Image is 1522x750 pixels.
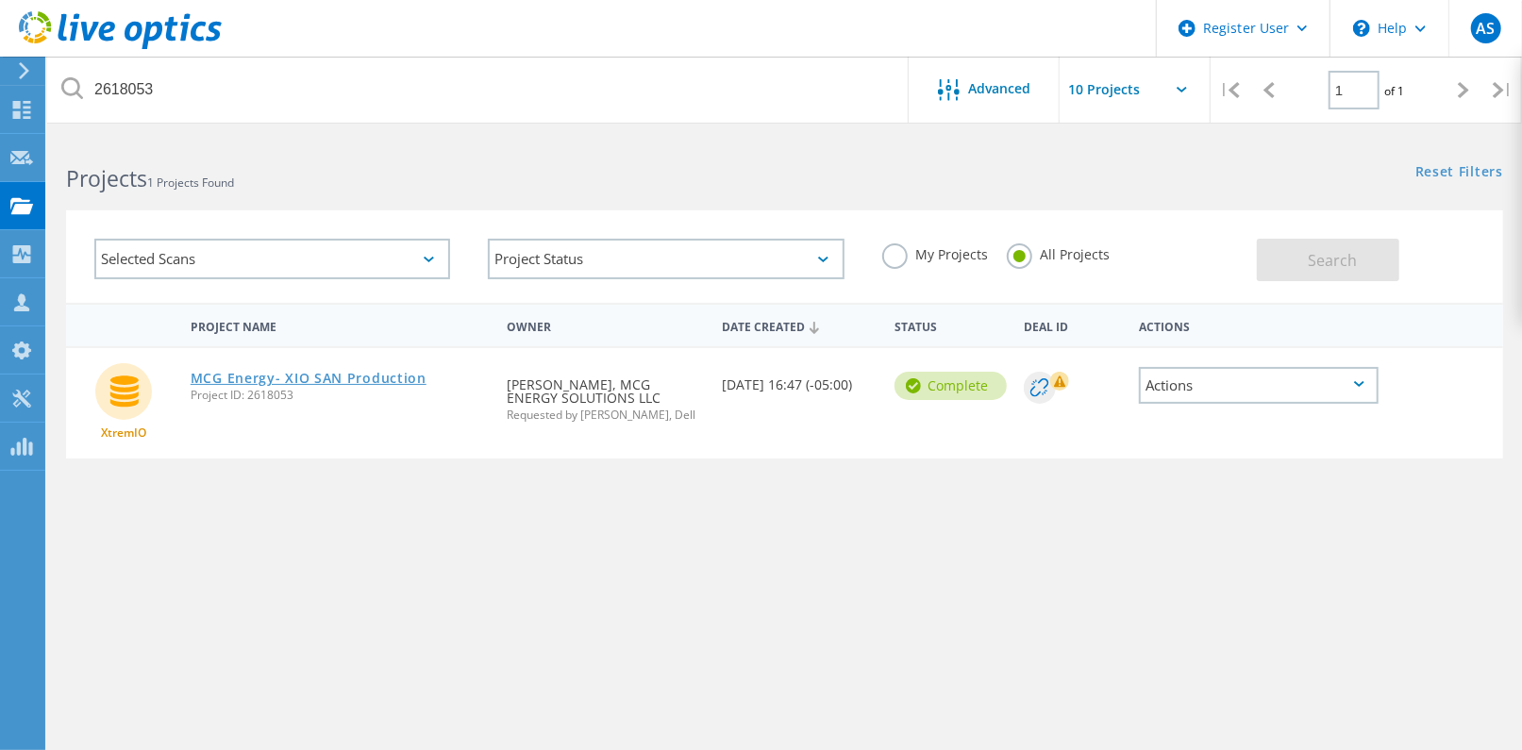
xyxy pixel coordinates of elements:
span: Advanced [969,82,1031,95]
div: Selected Scans [94,239,450,279]
div: | [1483,57,1522,124]
div: [PERSON_NAME], MCG ENERGY SOLUTIONS LLC [497,348,712,440]
div: Actions [1129,308,1388,342]
label: All Projects [1007,243,1110,261]
span: 1 Projects Found [147,175,234,191]
a: Reset Filters [1415,165,1503,181]
div: Complete [895,372,1007,400]
a: MCG Energy- XIO SAN Production [191,372,426,385]
span: Search [1308,250,1357,271]
span: XtremIO [101,427,146,439]
label: My Projects [882,243,988,261]
div: Date Created [712,308,885,343]
div: Deal Id [1014,308,1129,342]
div: Actions [1139,367,1379,404]
div: | [1211,57,1249,124]
input: Search projects by name, owner, ID, company, etc [47,57,910,123]
svg: \n [1353,20,1370,37]
span: of 1 [1384,83,1404,99]
b: Projects [66,163,147,193]
div: [DATE] 16:47 (-05:00) [712,348,885,410]
span: Requested by [PERSON_NAME], Dell [507,409,703,421]
div: Status [885,308,1014,342]
button: Search [1257,239,1399,281]
div: Project Status [488,239,844,279]
span: Project ID: 2618053 [191,390,488,401]
div: Project Name [181,308,497,342]
a: Live Optics Dashboard [19,40,222,53]
div: Owner [497,308,712,342]
span: AS [1476,21,1495,36]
